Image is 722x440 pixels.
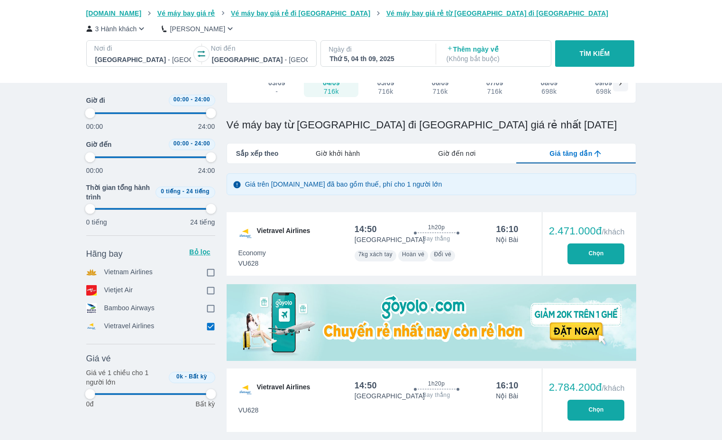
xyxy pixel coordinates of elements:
p: [GEOGRAPHIC_DATA] [355,391,425,401]
div: 16:10 [496,224,518,235]
div: 2.784.200đ [549,382,625,393]
p: Nội Bài [496,391,518,401]
p: Thêm ngày về [447,45,542,63]
span: Giờ khởi hành [316,149,360,158]
p: Giá vé 1 chiều cho 1 người lớn [86,368,165,387]
span: Giờ đến [86,140,112,149]
span: Economy [238,248,266,258]
span: Sắp xếp theo [236,149,279,158]
button: 3 Hành khách [86,24,147,34]
div: 14:50 [355,224,377,235]
div: 2.471.000đ [549,225,625,237]
p: [GEOGRAPHIC_DATA] [355,235,425,244]
p: 00:00 [86,122,103,131]
span: 7kg xách tay [358,251,393,258]
span: Thời gian tổng hành trình [86,183,152,202]
span: [DOMAIN_NAME] [86,9,142,17]
p: 0 tiếng [86,217,107,227]
div: 08/09 [541,78,558,88]
div: Thứ 5, 04 th 09, 2025 [329,54,425,63]
span: VU628 [238,405,259,415]
button: Bỏ lọc [185,244,215,260]
div: 716k [378,88,394,95]
p: Giá trên [DOMAIN_NAME] đã bao gồm thuế, phí cho 1 người lớn [245,180,442,189]
img: VU [238,382,253,397]
span: /khách [602,384,624,392]
p: 0đ [86,399,94,409]
span: Vé máy bay giá rẻ [157,9,215,17]
div: - [269,88,285,95]
p: Vietravel Airlines [104,321,155,332]
p: TÌM KIẾM [580,49,610,58]
span: - [185,373,187,380]
span: /khách [602,228,624,236]
div: 716k [487,88,503,95]
p: [PERSON_NAME] [170,24,225,34]
span: Giờ đi [86,96,105,105]
div: 716k [323,88,339,95]
h1: Vé máy bay từ [GEOGRAPHIC_DATA] đi [GEOGRAPHIC_DATA] giá rẻ nhất [DATE] [227,118,636,132]
span: Vietravel Airlines [257,226,311,241]
span: 24:00 [194,96,210,103]
span: Đổi vé [434,251,451,258]
p: 24:00 [198,122,215,131]
div: 04/09 [323,78,340,88]
span: Bất kỳ [189,373,207,380]
span: - [191,96,192,103]
span: 0k [176,373,183,380]
span: 24 tiếng [186,188,210,195]
button: Chọn [567,400,624,421]
span: VU628 [238,259,266,268]
span: Giá vé [86,353,111,364]
span: Giá tăng dần [549,149,592,158]
span: Giờ đến nơi [438,149,475,158]
div: 716k [432,88,448,95]
p: 24:00 [198,166,215,175]
p: Ngày đi [329,45,426,54]
span: 1h20p [428,224,445,231]
div: scrollable day and price [250,76,613,97]
span: - [183,188,184,195]
div: 16:10 [496,380,518,391]
p: Bỏ lọc [189,247,211,257]
span: - [191,140,192,147]
div: 698k [541,88,557,95]
img: VU [238,226,253,241]
p: 3 Hành khách [95,24,137,34]
div: lab API tabs example [278,144,635,163]
span: 00:00 [174,96,189,103]
nav: breadcrumb [86,9,636,18]
p: Nội Bài [496,235,518,244]
span: Hoàn vé [402,251,425,258]
span: 00:00 [174,140,189,147]
div: 05/09 [377,78,394,88]
span: Vé máy bay giá rẻ từ [GEOGRAPHIC_DATA] đi [GEOGRAPHIC_DATA] [386,9,608,17]
div: 03/09 [268,78,285,88]
div: 06/09 [432,78,449,88]
p: Nơi đi [94,44,192,53]
button: Chọn [567,243,624,264]
button: TÌM KIẾM [555,40,634,67]
div: 07/09 [486,78,503,88]
p: Bất kỳ [195,399,215,409]
img: media-0 [227,284,636,361]
span: Vé máy bay giá rẻ đi [GEOGRAPHIC_DATA] [231,9,370,17]
p: Bamboo Airways [104,303,155,314]
p: Vietnam Airlines [104,267,153,278]
p: ( Không bắt buộc ) [447,54,542,63]
span: 24:00 [194,140,210,147]
div: 698k [595,88,612,95]
span: Hãng bay [86,248,123,260]
span: Vietravel Airlines [257,382,311,397]
span: 1h20p [428,380,445,387]
div: 14:50 [355,380,377,391]
p: Vietjet Air [104,285,133,296]
p: 24 tiếng [190,217,215,227]
button: [PERSON_NAME] [162,24,235,34]
span: 0 tiếng [161,188,181,195]
p: Nơi đến [211,44,309,53]
div: 09/09 [595,78,612,88]
p: 00:00 [86,166,103,175]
